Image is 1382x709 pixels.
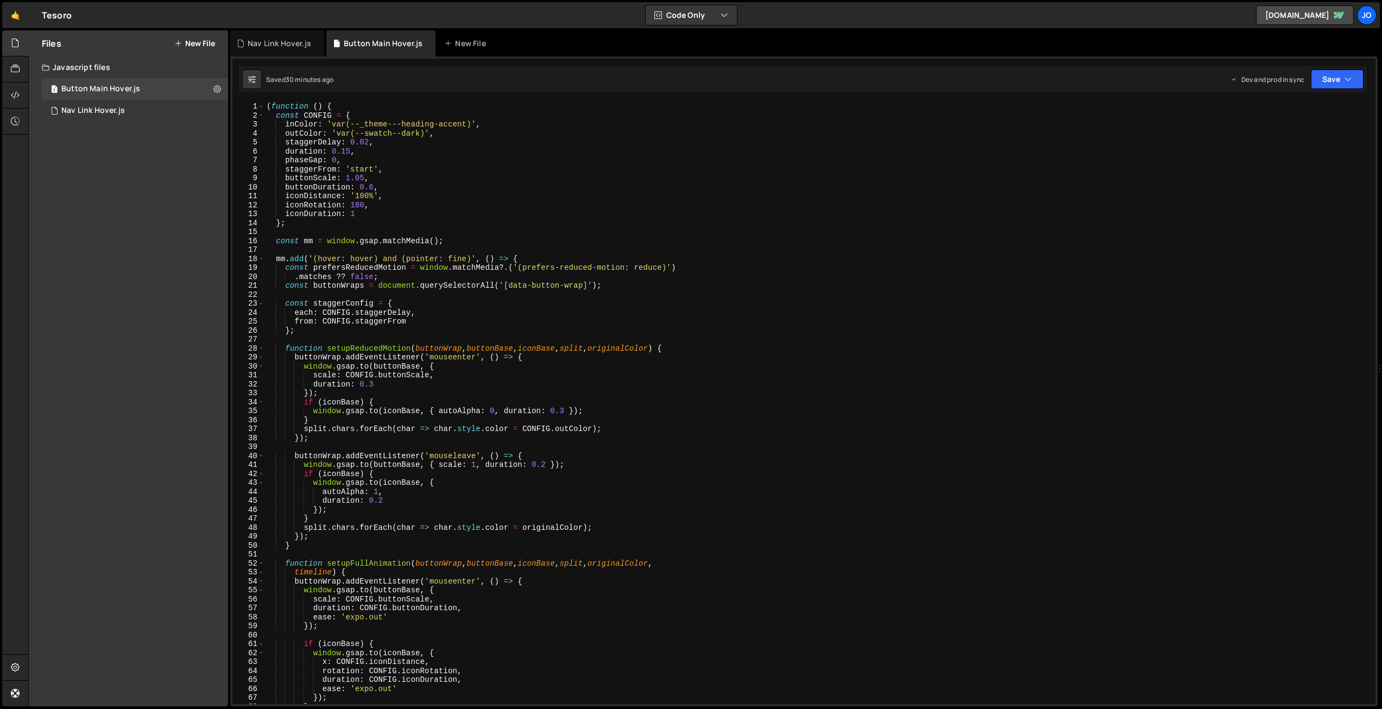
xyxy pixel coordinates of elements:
[2,2,29,28] a: 🤙
[232,577,264,586] div: 54
[232,255,264,264] div: 18
[232,362,264,371] div: 30
[232,219,264,228] div: 14
[232,442,264,452] div: 39
[232,371,264,380] div: 31
[232,523,264,533] div: 48
[232,416,264,425] div: 36
[286,75,333,84] div: 30 minutes ago
[232,380,264,389] div: 32
[232,568,264,577] div: 53
[232,559,264,568] div: 52
[232,111,264,121] div: 2
[232,675,264,685] div: 65
[232,505,264,515] div: 46
[232,541,264,550] div: 50
[232,550,264,559] div: 51
[232,488,264,497] div: 44
[232,398,264,407] div: 34
[232,129,264,138] div: 4
[51,86,58,94] span: 1
[266,75,333,84] div: Saved
[232,496,264,505] div: 45
[232,299,264,308] div: 23
[232,201,264,210] div: 12
[232,344,264,353] div: 28
[232,649,264,658] div: 62
[232,308,264,318] div: 24
[232,237,264,246] div: 16
[248,38,311,49] div: Nav Link Hover.js
[61,84,140,94] div: Button Main Hover.js
[232,631,264,640] div: 60
[232,156,264,165] div: 7
[232,138,264,147] div: 5
[1357,5,1377,25] a: Jo
[232,657,264,667] div: 63
[232,263,264,273] div: 19
[232,425,264,434] div: 37
[232,102,264,111] div: 1
[232,407,264,416] div: 35
[232,532,264,541] div: 49
[232,335,264,344] div: 27
[1230,75,1304,84] div: Dev and prod in sync
[232,165,264,174] div: 8
[232,245,264,255] div: 17
[232,640,264,649] div: 61
[232,183,264,192] div: 10
[232,613,264,622] div: 58
[232,290,264,300] div: 22
[42,37,61,49] h2: Files
[1256,5,1354,25] a: [DOMAIN_NAME]
[232,586,264,595] div: 55
[232,604,264,613] div: 57
[42,78,228,100] div: 17308/48089.js
[232,147,264,156] div: 6
[232,317,264,326] div: 25
[232,353,264,362] div: 29
[42,9,72,22] div: Tesoro
[61,106,125,116] div: Nav Link Hover.js
[232,281,264,290] div: 21
[232,120,264,129] div: 3
[232,622,264,631] div: 59
[1311,69,1364,89] button: Save
[232,389,264,398] div: 33
[232,326,264,335] div: 26
[232,667,264,676] div: 64
[444,38,490,49] div: New File
[232,210,264,219] div: 13
[232,460,264,470] div: 41
[232,227,264,237] div: 15
[232,452,264,461] div: 40
[232,434,264,443] div: 38
[232,514,264,523] div: 47
[232,174,264,183] div: 9
[646,5,737,25] button: Code Only
[232,470,264,479] div: 42
[232,273,264,282] div: 20
[232,693,264,702] div: 67
[232,685,264,694] div: 66
[344,38,422,49] div: Button Main Hover.js
[232,478,264,488] div: 43
[42,100,228,122] div: 17308/48103.js
[232,192,264,201] div: 11
[232,595,264,604] div: 56
[29,56,228,78] div: Javascript files
[174,39,215,48] button: New File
